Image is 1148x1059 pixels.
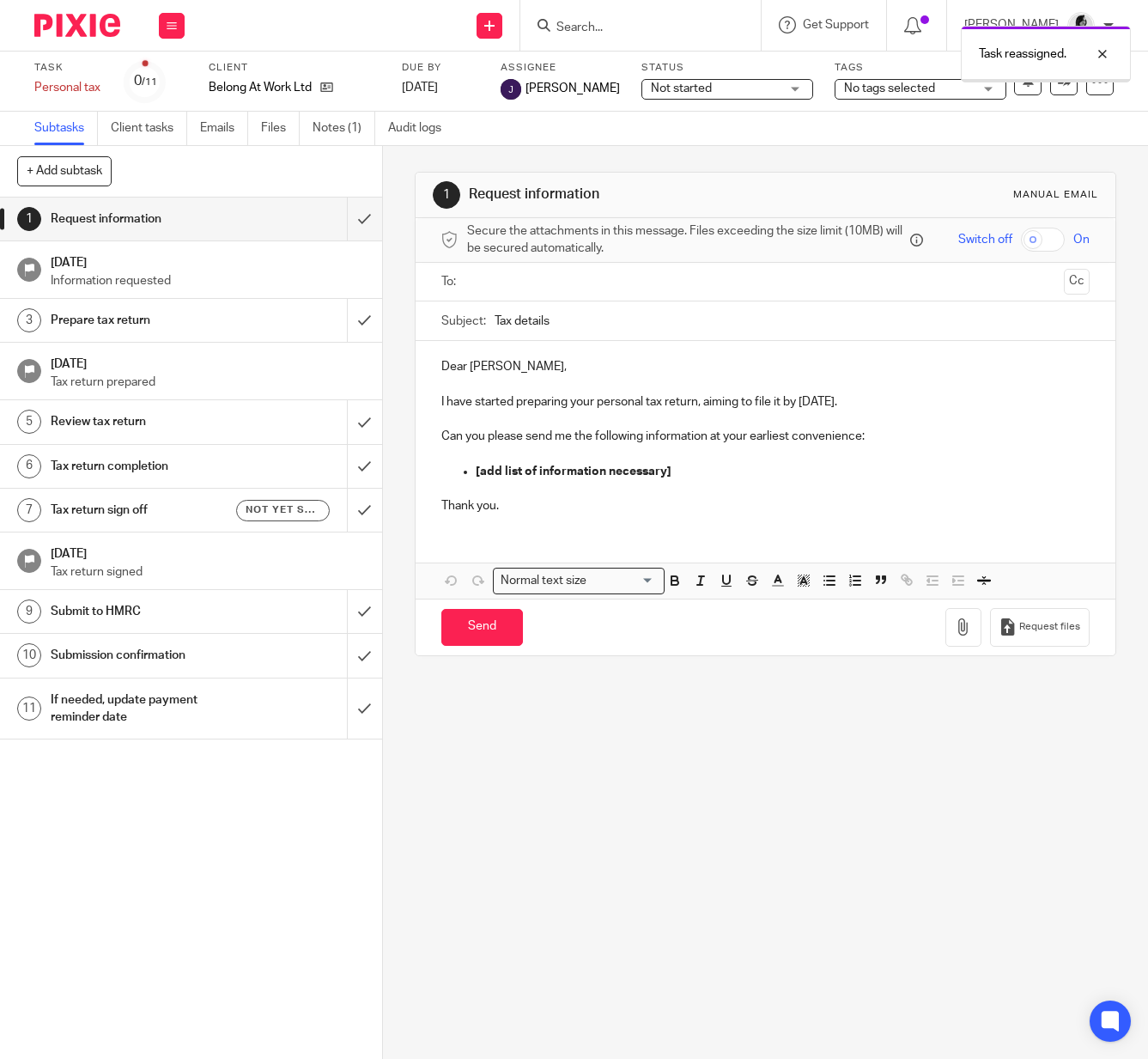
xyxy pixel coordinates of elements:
[34,61,103,75] label: Task
[51,409,237,435] h1: Review tax return
[1013,188,1098,202] div: Manual email
[1019,620,1080,634] span: Request files
[51,250,365,271] h1: [DATE]
[17,643,41,667] div: 10
[200,112,248,145] a: Emails
[844,82,935,94] span: No tags selected
[17,308,41,332] div: 3
[1064,269,1090,295] button: Cc
[441,428,1090,445] p: Can you please send me the following information at your earliest convenience:
[51,599,237,624] h1: Submit to HMRC
[51,563,365,581] p: Tax return signed
[388,112,454,145] a: Audit logs
[555,21,709,36] input: Search
[441,313,486,330] label: Subject:
[651,82,712,94] span: Not started
[34,112,98,145] a: Subtasks
[476,466,671,478] strong: [add list of information necessary]
[493,568,665,594] div: Search for option
[17,498,41,522] div: 7
[497,572,591,590] span: Normal text size
[261,112,300,145] a: Files
[142,77,157,87] small: /11
[51,351,365,373] h1: [DATE]
[469,186,802,204] h1: Request information
[433,181,460,209] div: 1
[990,608,1090,647] button: Request files
[51,687,237,731] h1: If needed, update payment reminder date
[51,206,237,232] h1: Request information
[209,61,380,75] label: Client
[17,156,112,186] button: + Add subtask
[17,410,41,434] div: 5
[402,82,438,94] span: [DATE]
[111,112,187,145] a: Client tasks
[51,307,237,333] h1: Prepare tax return
[209,79,312,96] p: Belong At Work Ltd
[51,497,237,523] h1: Tax return sign off
[17,599,41,624] div: 9
[313,112,375,145] a: Notes (1)
[1073,231,1090,248] span: On
[441,273,460,290] label: To:
[525,80,620,97] span: [PERSON_NAME]
[979,46,1066,63] p: Task reassigned.
[958,231,1012,248] span: Switch off
[501,61,620,75] label: Assignee
[34,79,103,96] div: Personal tax
[501,79,521,100] img: svg%3E
[134,71,157,91] div: 0
[467,222,906,258] span: Secure the attachments in this message. Files exceeding the size limit (10MB) will be secured aut...
[17,454,41,478] div: 6
[441,358,1090,375] p: Dear [PERSON_NAME],
[441,497,1090,514] p: Thank you.
[51,272,365,289] p: Information requested
[402,61,479,75] label: Due by
[246,502,319,517] span: Not yet sent
[51,642,237,668] h1: Submission confirmation
[17,207,41,231] div: 1
[51,453,237,479] h1: Tax return completion
[17,697,41,721] div: 11
[34,14,120,37] img: Pixie
[441,393,1090,411] p: I have started preparing your personal tax return, aiming to file it by [DATE].
[51,374,365,391] p: Tax return prepared
[592,572,654,590] input: Search for option
[51,541,365,563] h1: [DATE]
[1067,12,1095,40] img: PHOTO-2023-03-20-11-06-28%203.jpg
[441,609,523,646] input: Send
